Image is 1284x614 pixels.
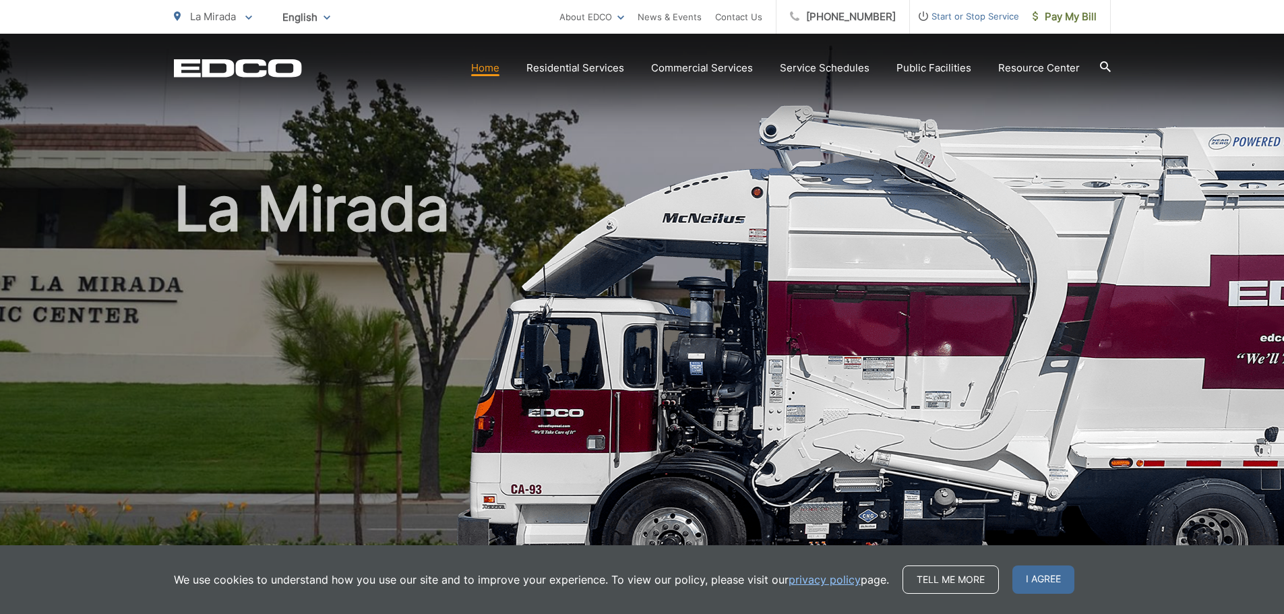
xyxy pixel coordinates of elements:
a: Resource Center [998,60,1080,76]
a: News & Events [638,9,702,25]
span: English [272,5,340,29]
h1: La Mirada [174,175,1111,602]
a: Public Facilities [896,60,971,76]
span: Pay My Bill [1033,9,1097,25]
p: We use cookies to understand how you use our site and to improve your experience. To view our pol... [174,572,889,588]
span: La Mirada [190,10,236,23]
a: Contact Us [715,9,762,25]
a: EDCD logo. Return to the homepage. [174,59,302,78]
a: privacy policy [789,572,861,588]
a: About EDCO [559,9,624,25]
a: Service Schedules [780,60,869,76]
a: Residential Services [526,60,624,76]
a: Home [471,60,499,76]
a: Tell me more [903,565,999,594]
span: I agree [1012,565,1074,594]
a: Commercial Services [651,60,753,76]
